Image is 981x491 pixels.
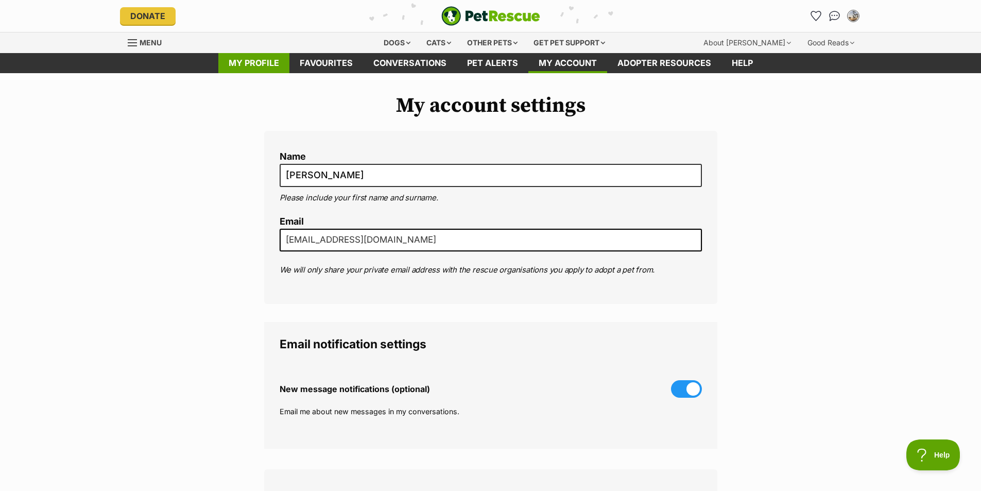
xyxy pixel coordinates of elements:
[218,53,289,73] a: My profile
[441,6,540,26] a: PetRescue
[808,8,824,24] a: Favourites
[280,216,702,227] label: Email
[607,53,721,73] a: Adopter resources
[808,8,862,24] ul: Account quick links
[280,337,702,351] legend: Email notification settings
[800,32,862,53] div: Good Reads
[280,406,702,417] p: Email me about new messages in my conversations.
[829,11,840,21] img: chat-41dd97257d64d25036548639549fe6c8038ab92f7586957e7f3b1b290dea8141.svg
[128,32,169,51] a: Menu
[264,322,717,449] fieldset: Email notification settings
[845,8,862,24] button: My account
[280,384,430,394] span: New message notifications (optional)
[827,8,843,24] a: Conversations
[289,53,363,73] a: Favourites
[419,32,458,53] div: Cats
[721,53,763,73] a: Help
[526,32,612,53] div: Get pet support
[280,192,702,204] p: Please include your first name and surname.
[264,94,717,117] h1: My account settings
[376,32,418,53] div: Dogs
[441,6,540,26] img: logo-e224e6f780fb5917bec1dbf3a21bbac754714ae5b6737aabdf751b685950b380.svg
[120,7,176,25] a: Donate
[363,53,457,73] a: conversations
[140,38,162,47] span: Menu
[460,32,525,53] div: Other pets
[696,32,798,53] div: About [PERSON_NAME]
[280,151,702,162] label: Name
[848,11,858,21] img: Lucinda profile pic
[457,53,528,73] a: Pet alerts
[906,439,960,470] iframe: Help Scout Beacon - Open
[280,264,702,276] p: We will only share your private email address with the rescue organisations you apply to adopt a ...
[528,53,607,73] a: My account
